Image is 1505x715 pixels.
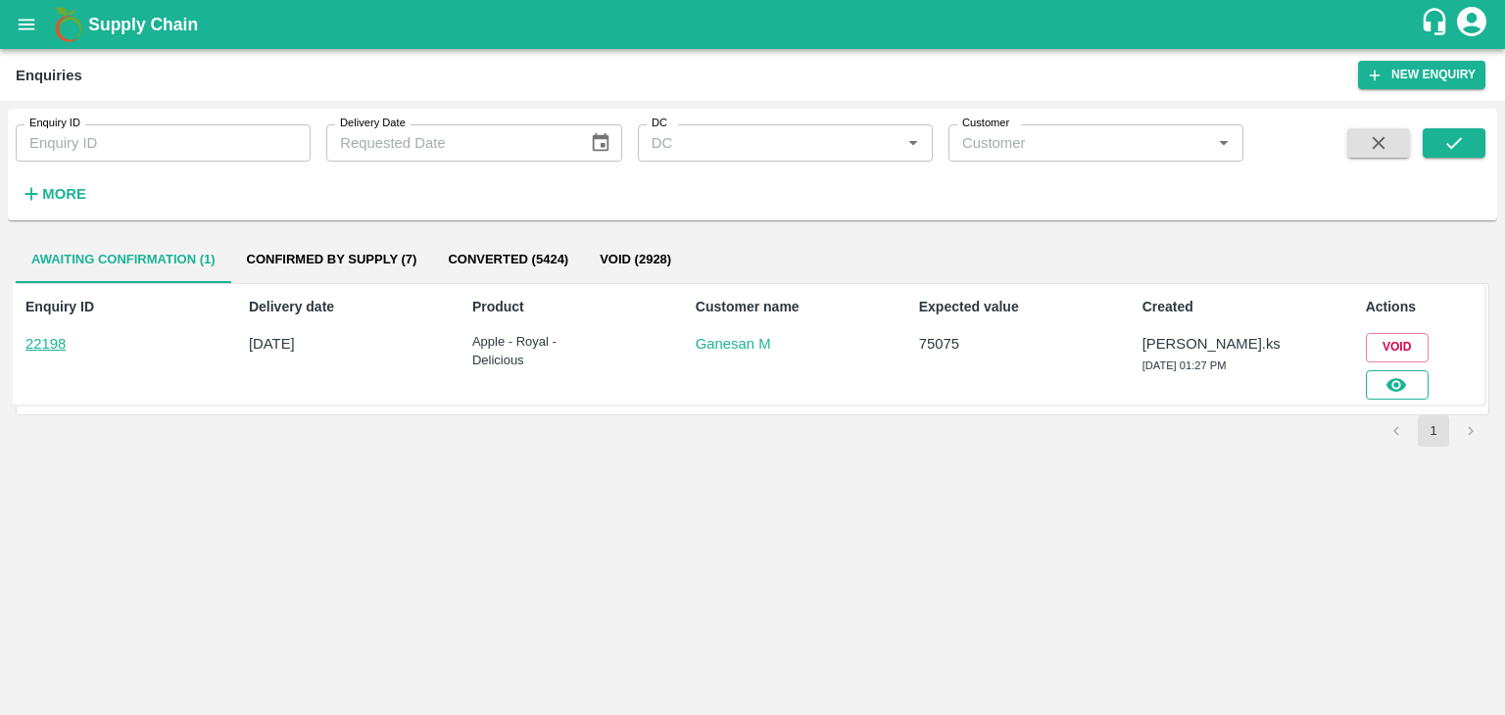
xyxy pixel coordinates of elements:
button: Choose date [582,124,619,162]
label: Delivery Date [340,116,406,131]
button: Open [1211,130,1237,156]
b: Supply Chain [88,15,198,34]
p: Created [1142,297,1256,317]
label: Customer [962,116,1009,131]
a: Supply Chain [88,11,1420,38]
span: [DATE] 01:27 PM [1142,359,1227,371]
p: [PERSON_NAME].ks [1142,333,1256,355]
button: Converted (5424) [432,236,584,283]
input: Requested Date [326,124,574,162]
p: Product [472,297,586,317]
button: Awaiting confirmation (1) [16,236,231,283]
label: Enquiry ID [29,116,80,131]
input: Customer [954,130,1205,156]
button: More [16,177,91,211]
button: Confirmed by supply (7) [231,236,433,283]
img: logo [49,5,88,44]
strong: More [42,186,86,202]
a: Ganesan M [696,333,809,355]
label: DC [652,116,667,131]
p: Actions [1366,297,1480,317]
button: Void (2928) [584,236,687,283]
button: Open [900,130,926,156]
button: Void [1366,333,1429,361]
button: open drawer [4,2,49,47]
div: customer-support [1420,7,1454,42]
nav: pagination navigation [1378,415,1489,447]
a: 22198 [25,336,66,352]
p: [DATE] [249,333,363,355]
button: page 1 [1418,415,1449,447]
input: DC [644,130,895,156]
div: account of current user [1454,4,1489,45]
p: Enquiry ID [25,297,139,317]
input: Enquiry ID [16,124,311,162]
div: Enquiries [16,63,82,88]
p: Delivery date [249,297,363,317]
p: Apple - Royal - Delicious [472,333,586,369]
button: New Enquiry [1358,61,1485,89]
p: Expected value [919,297,1033,317]
p: 75075 [919,333,1033,355]
p: Customer name [696,297,809,317]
